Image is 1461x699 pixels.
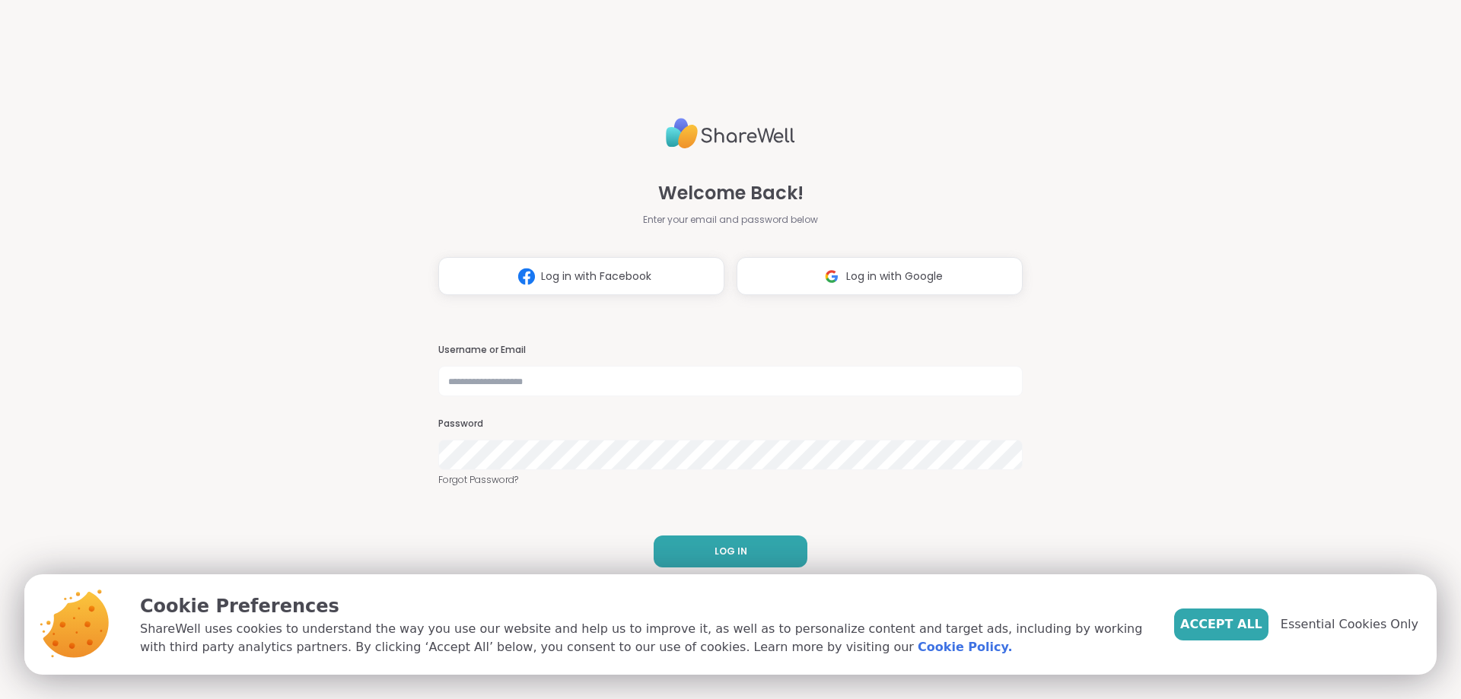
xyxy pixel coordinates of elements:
[1180,615,1262,634] span: Accept All
[438,257,724,295] button: Log in with Facebook
[140,593,1150,620] p: Cookie Preferences
[1281,615,1418,634] span: Essential Cookies Only
[438,344,1023,357] h3: Username or Email
[1174,608,1268,640] button: Accept All
[541,268,651,284] span: Log in with Facebook
[817,262,846,291] img: ShareWell Logomark
[654,573,766,587] span: Don't have an account?
[715,545,747,558] span: LOG IN
[737,257,1023,295] button: Log in with Google
[438,473,1023,487] a: Forgot Password?
[658,180,804,207] span: Welcome Back!
[654,535,807,567] button: LOG IN
[438,418,1023,431] h3: Password
[918,638,1012,656] a: Cookie Policy.
[769,573,807,587] a: Sign up
[666,112,795,155] img: ShareWell Logo
[846,268,943,284] span: Log in with Google
[643,213,818,227] span: Enter your email and password below
[140,620,1150,656] p: ShareWell uses cookies to understand the way you use our website and help us to improve it, as we...
[512,262,541,291] img: ShareWell Logomark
